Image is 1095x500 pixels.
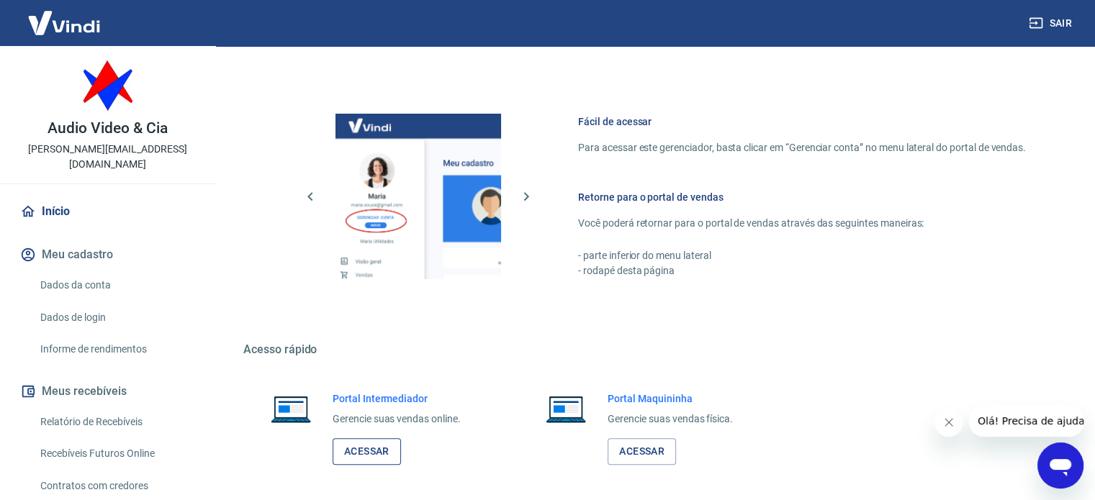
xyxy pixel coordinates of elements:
[79,58,137,115] img: 781f5b06-a316-4b54-ab84-1b3890fb34ae.jpeg
[969,405,1083,437] iframe: Mensagem da empresa
[578,216,1026,231] p: Você poderá retornar para o portal de vendas através das seguintes maneiras:
[12,142,204,172] p: [PERSON_NAME][EMAIL_ADDRESS][DOMAIN_NAME]
[35,303,198,332] a: Dados de login
[578,248,1026,263] p: - parte inferior do menu lateral
[608,438,676,465] a: Acessar
[243,342,1060,357] h5: Acesso rápido
[17,239,198,271] button: Meu cadastro
[608,412,733,427] p: Gerencie suas vendas física.
[9,10,121,22] span: Olá! Precisa de ajuda?
[35,335,198,364] a: Informe de rendimentos
[17,196,198,227] a: Início
[608,391,733,406] h6: Portal Maquininha
[578,190,1026,204] h6: Retorne para o portal de vendas
[17,1,111,45] img: Vindi
[1037,442,1083,488] iframe: Botão para abrir a janela de mensagens
[261,391,321,426] img: Imagem de um notebook aberto
[578,263,1026,278] p: - rodapé desta página
[35,407,198,437] a: Relatório de Recebíveis
[934,408,963,437] iframe: Fechar mensagem
[578,114,1026,129] h6: Fácil de acessar
[335,114,501,279] img: Imagem da dashboard mostrando o botão de gerenciar conta na sidebar no lado esquerdo
[1026,10,1078,37] button: Sair
[17,376,198,407] button: Meus recebíveis
[333,438,401,465] a: Acessar
[578,140,1026,155] p: Para acessar este gerenciador, basta clicar em “Gerenciar conta” no menu lateral do portal de ven...
[333,412,461,427] p: Gerencie suas vendas online.
[333,391,461,406] h6: Portal Intermediador
[536,391,596,426] img: Imagem de um notebook aberto
[35,439,198,468] a: Recebíveis Futuros Online
[35,271,198,300] a: Dados da conta
[48,121,167,136] p: Audio Video & Cia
